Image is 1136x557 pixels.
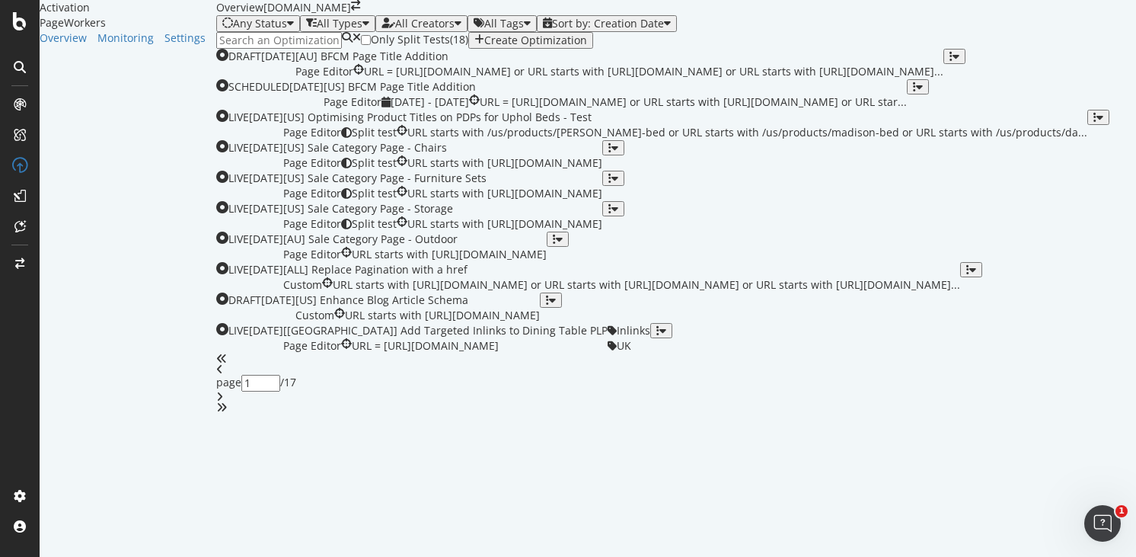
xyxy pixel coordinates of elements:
[371,32,450,49] div: Only Split Tests
[216,392,1136,402] div: angle-right
[375,15,467,32] button: All Creators
[951,277,960,292] span: ...
[228,140,249,155] div: LIVE
[617,338,631,353] span: UK
[295,308,334,322] span: Custom
[300,15,375,32] button: All Types
[317,18,362,30] div: All Types
[324,79,907,94] div: [US] BFCM Page Title Addition
[395,18,455,30] div: All Creators
[295,64,353,78] span: Page Editor
[283,201,602,216] div: [US] Sale Category Page - Storage
[283,247,341,261] span: Page Editor
[1078,125,1087,139] span: ...
[249,262,283,277] div: [DATE]
[407,155,602,171] div: URL starts with [URL][DOMAIN_NAME]
[283,216,341,232] div: neutral label
[228,201,249,216] div: LIVE
[216,32,342,49] input: Search an Optimization
[407,186,602,201] div: URL starts with [URL][DOMAIN_NAME]
[164,30,206,46] a: Settings
[352,186,397,200] span: Split test
[228,79,289,94] div: SCHEDULED
[450,32,468,49] div: ( 18 )
[249,171,283,186] div: [DATE]
[407,125,1087,140] div: URL starts with /us/products/[PERSON_NAME]-bed or URL starts with /us/products/madison-bed or URL...
[289,79,324,94] div: [DATE]
[283,155,341,170] span: Page Editor
[324,94,381,109] span: Page Editor
[283,277,322,292] span: Custom
[617,323,650,338] span: Inlinks
[364,64,943,79] div: URL = [URL][DOMAIN_NAME] or URL starts with [URL][DOMAIN_NAME] or URL starts with [URL][DOMAIN_NAME]
[295,308,334,323] div: neutral label
[283,277,322,293] div: neutral label
[352,247,547,262] div: URL starts with [URL][DOMAIN_NAME]
[898,94,907,109] span: ...
[228,262,249,277] div: LIVE
[295,49,943,64] div: [AU] BFCM Page Title Addition
[352,216,397,231] span: Split test
[216,354,1136,364] div: angles-left
[484,18,524,30] div: All Tags
[249,201,283,216] div: [DATE]
[283,262,960,277] div: [ALL] Replace Pagination with a href
[249,110,283,125] div: [DATE]
[484,34,587,46] div: Create Optimization
[552,18,664,30] div: Sort by: Creation Date
[216,15,300,32] button: Any Status
[341,155,397,171] div: brand label
[381,94,469,110] div: neutral label
[216,402,1136,413] div: angles-right
[333,277,960,293] div: URL starts with [URL][DOMAIN_NAME] or URL starts with [URL][DOMAIN_NAME] or URL starts with [URL]...
[216,364,1136,375] div: angle-left
[341,186,397,201] div: brand label
[216,375,1136,392] div: page / 17
[228,323,249,338] div: LIVE
[480,94,907,110] div: URL = [URL][DOMAIN_NAME] or URL starts with [URL][DOMAIN_NAME] or URL star
[467,15,537,32] button: All Tags
[228,293,261,308] div: DRAFT
[228,110,249,125] div: LIVE
[283,247,341,262] div: neutral label
[283,186,341,201] div: neutral label
[283,323,608,338] div: [[GEOGRAPHIC_DATA]] Add Targeted Inlinks to Dining Table PLP
[352,338,499,354] div: URL = [URL][DOMAIN_NAME]
[283,232,547,247] div: [AU] Sale Category Page - Outdoor
[228,171,249,186] div: LIVE
[352,155,397,170] span: Split test
[40,30,87,46] a: Overview
[40,15,216,30] div: PageWorkers
[233,18,287,30] div: Any Status
[283,110,1087,125] div: [US] Optimising Product Titles on PDPs for Uphol Beds - Test
[537,15,677,32] button: Sort by: Creation Date
[97,30,154,46] a: Monitoring
[283,125,341,139] span: Page Editor
[283,171,602,186] div: [US] Sale Category Page - Furniture Sets
[341,125,397,140] div: brand label
[352,125,397,139] span: Split test
[468,32,593,49] button: Create Optimization
[345,308,540,323] div: URL starts with [URL][DOMAIN_NAME]
[283,140,602,155] div: [US] Sale Category Page - Chairs
[283,155,341,171] div: neutral label
[283,338,341,354] div: neutral label
[341,216,397,232] div: brand label
[249,140,283,155] div: [DATE]
[283,216,341,231] span: Page Editor
[391,94,469,109] span: [DATE] - [DATE]
[295,64,353,79] div: neutral label
[608,323,650,338] div: neutral label
[295,293,540,308] div: [US] Enhance Blog Article Schema
[283,125,341,140] div: neutral label
[261,49,295,64] div: [DATE]
[283,186,341,200] span: Page Editor
[324,94,381,110] div: neutral label
[407,216,602,232] div: URL starts with [URL][DOMAIN_NAME]
[608,338,650,354] div: neutral label
[228,232,249,247] div: LIVE
[261,293,295,308] div: [DATE]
